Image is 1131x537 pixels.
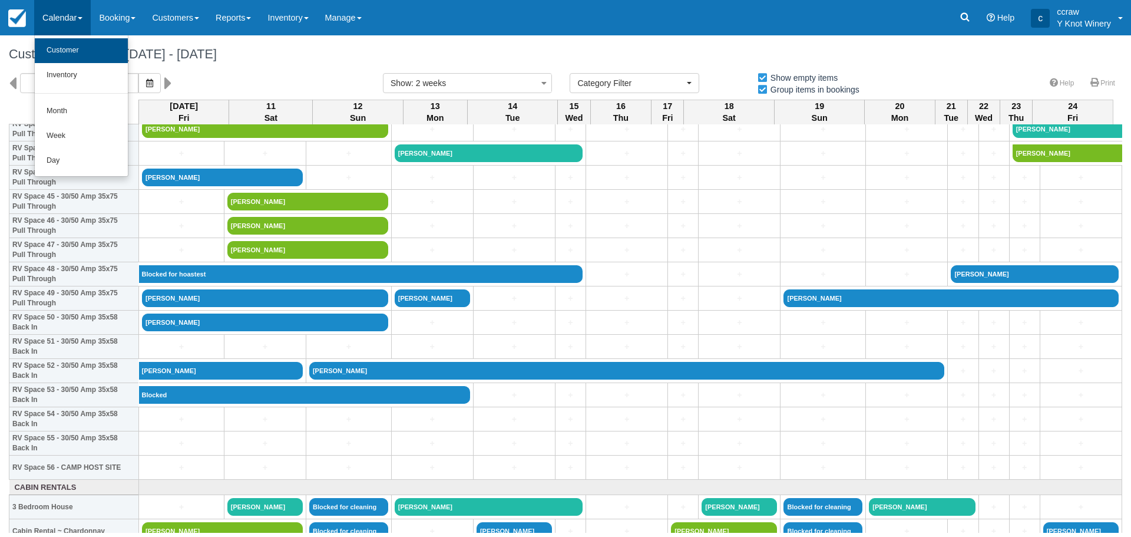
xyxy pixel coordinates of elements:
a: + [783,196,862,208]
img: checkfront-main-nav-mini-logo.png [8,9,26,27]
i: Help [987,14,995,22]
a: [PERSON_NAME] [142,314,388,331]
a: + [227,341,303,353]
a: + [671,244,695,256]
a: Blocked for hoastest [139,265,583,283]
a: + [671,292,695,305]
a: + [702,123,777,136]
a: + [951,437,975,450]
a: + [589,341,664,353]
a: + [309,147,388,160]
a: [PERSON_NAME] [783,289,1119,307]
th: RV Space 45 - 30/50 Amp 35x75 Pull Through [9,190,139,214]
a: + [1043,437,1119,450]
button: Category Filter [570,73,699,93]
th: RV Space 48 - 30/50 Amp 35x75 Pull Through [9,262,139,286]
th: RV Space 52 - 30/50 Amp 35x58 Back In [9,359,139,383]
a: + [142,147,221,160]
div: c [1031,9,1050,28]
a: + [1043,413,1119,426]
a: + [589,462,664,474]
a: + [951,341,975,353]
a: + [558,437,583,450]
a: + [309,462,388,474]
p: ccraw [1057,6,1111,18]
a: + [951,365,975,377]
a: + [142,501,221,513]
a: + [702,389,777,401]
a: [PERSON_NAME] [227,217,388,235]
a: Week [35,124,128,149]
a: + [951,413,975,426]
a: + [869,268,944,281]
a: [PERSON_NAME] [395,498,583,516]
th: 15 Wed [558,100,590,124]
a: + [1013,341,1037,353]
a: + [558,317,583,329]
a: + [395,317,470,329]
a: Help [1043,75,1082,92]
a: + [142,244,221,256]
a: + [395,341,470,353]
a: + [869,196,944,208]
span: Category Filter [577,77,684,89]
a: + [783,172,862,184]
a: + [671,220,695,232]
span: : 2 weeks [411,78,446,88]
a: [PERSON_NAME] [227,193,388,210]
a: + [982,172,1006,184]
a: + [869,437,944,450]
th: 14 Tue [467,100,557,124]
a: + [395,413,470,426]
a: + [982,341,1006,353]
a: + [142,437,221,450]
a: + [558,123,583,136]
th: 24 Fri [1033,100,1113,124]
a: + [558,244,583,256]
a: + [1043,244,1119,256]
a: + [395,172,470,184]
a: + [558,172,583,184]
a: + [477,413,552,426]
a: [PERSON_NAME] [869,498,975,516]
a: + [982,437,1006,450]
a: + [982,462,1006,474]
a: + [395,220,470,232]
a: + [982,123,1006,136]
a: + [869,123,944,136]
a: + [869,389,944,401]
th: RV Space 46 - 30/50 Amp 35x75 Pull Through [9,214,139,238]
a: + [227,413,303,426]
a: + [783,462,862,474]
a: + [671,389,695,401]
a: + [869,244,944,256]
span: [DATE] - [DATE] [119,47,217,61]
p: Y Knot Winery [1057,18,1111,29]
span: Group items in bookings [757,85,869,93]
a: + [783,437,862,450]
a: + [1043,365,1119,377]
a: + [1013,220,1037,232]
a: [PERSON_NAME] [309,362,944,380]
a: + [783,147,862,160]
a: + [671,437,695,450]
a: [PERSON_NAME] [139,362,303,380]
th: 20 Mon [865,100,935,124]
a: + [783,123,862,136]
th: RV Space 47 - 30/50 Amp 35x75 Pull Through [9,238,139,262]
a: + [477,437,552,450]
a: + [142,220,221,232]
a: + [671,462,695,474]
a: + [783,268,862,281]
th: RV Space 50 - 30/50 Amp 35x58 Back In [9,311,139,335]
a: + [1013,317,1037,329]
a: + [589,292,664,305]
a: + [558,220,583,232]
a: + [1043,196,1119,208]
a: + [477,292,552,305]
a: + [702,317,777,329]
span: Show empty items [757,73,847,81]
th: 21 Tue [935,100,967,124]
a: + [1043,341,1119,353]
a: + [869,413,944,426]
